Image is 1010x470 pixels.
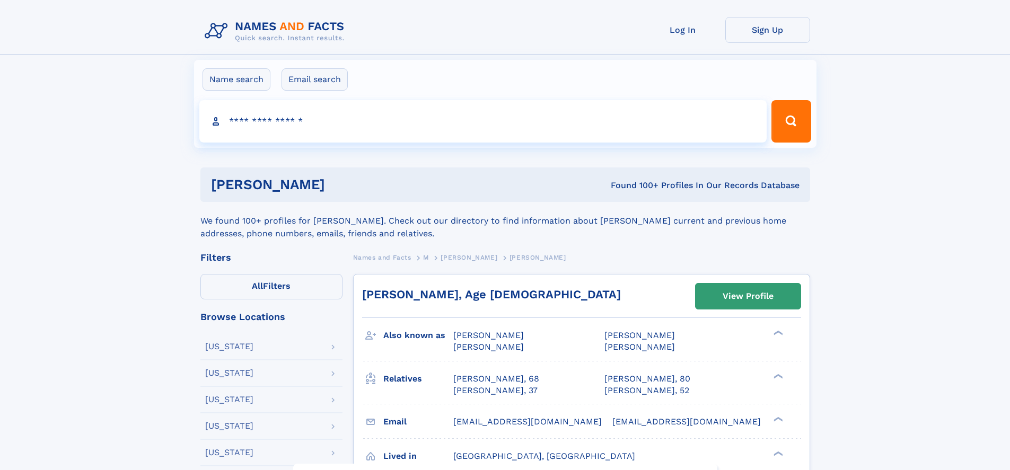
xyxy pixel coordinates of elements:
div: ❯ [771,415,784,422]
label: Name search [203,68,270,91]
span: [PERSON_NAME] [604,330,675,340]
div: ❯ [771,450,784,457]
div: ❯ [771,330,784,336]
a: [PERSON_NAME], 52 [604,385,689,396]
div: ❯ [771,373,784,379]
span: [GEOGRAPHIC_DATA], [GEOGRAPHIC_DATA] [453,451,635,461]
a: [PERSON_NAME], 37 [453,385,538,396]
a: [PERSON_NAME], 80 [604,373,690,385]
div: [US_STATE] [205,342,253,351]
a: [PERSON_NAME], 68 [453,373,539,385]
div: [US_STATE] [205,422,253,430]
input: search input [199,100,767,143]
h1: [PERSON_NAME] [211,178,468,191]
span: [EMAIL_ADDRESS][DOMAIN_NAME] [612,416,761,427]
label: Filters [200,274,342,299]
div: Browse Locations [200,312,342,322]
h3: Relatives [383,370,453,388]
span: M [423,254,429,261]
a: [PERSON_NAME], Age [DEMOGRAPHIC_DATA] [362,288,621,301]
h3: Email [383,413,453,431]
div: [US_STATE] [205,448,253,457]
span: [PERSON_NAME] [604,342,675,352]
div: Found 100+ Profiles In Our Records Database [468,180,800,191]
span: [EMAIL_ADDRESS][DOMAIN_NAME] [453,416,602,427]
a: Names and Facts [353,251,411,264]
button: Search Button [771,100,811,143]
span: [PERSON_NAME] [453,342,524,352]
div: We found 100+ profiles for [PERSON_NAME]. Check out our directory to find information about [PERS... [200,202,810,240]
span: [PERSON_NAME] [441,254,497,261]
h3: Lived in [383,447,453,465]
img: Logo Names and Facts [200,17,353,46]
label: Email search [282,68,348,91]
div: [US_STATE] [205,395,253,404]
a: [PERSON_NAME] [441,251,497,264]
a: M [423,251,429,264]
div: View Profile [723,284,774,308]
span: [PERSON_NAME] [510,254,566,261]
a: Sign Up [725,17,810,43]
span: All [252,281,263,291]
div: [US_STATE] [205,369,253,377]
div: Filters [200,253,342,262]
h3: Also known as [383,326,453,344]
a: Log In [640,17,725,43]
span: [PERSON_NAME] [453,330,524,340]
a: View Profile [696,283,801,309]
